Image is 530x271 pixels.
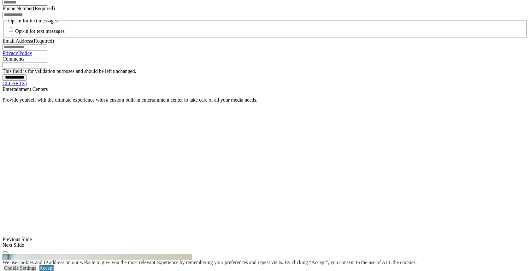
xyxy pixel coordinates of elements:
[3,38,54,44] label: Email Address
[3,260,417,265] div: We use cookies and IP address on our website to give you the most relevant experience by remember...
[3,242,527,248] div: Next Slide
[3,97,527,103] p: Provide yourself with the ultimate experience with a custom built-in entertainment center to take...
[3,6,55,11] label: Phone Number
[3,68,527,74] div: This field is for validation purposes and should be left unchanged.
[33,6,55,11] span: (Required)
[15,29,65,34] label: Opt-in for text messages
[8,18,58,24] legend: Opt-in for text messages
[4,265,36,271] a: Cookie Settings
[3,86,48,92] span: Entertainment Centers
[3,50,32,56] a: Privacy Policy
[3,251,8,253] button: Click here to pause slide show
[39,265,54,271] a: Accept
[3,56,24,62] label: Comments
[3,237,527,242] div: Previous Slide
[3,81,27,86] a: CLOSE (X)
[32,38,54,44] span: (Required)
